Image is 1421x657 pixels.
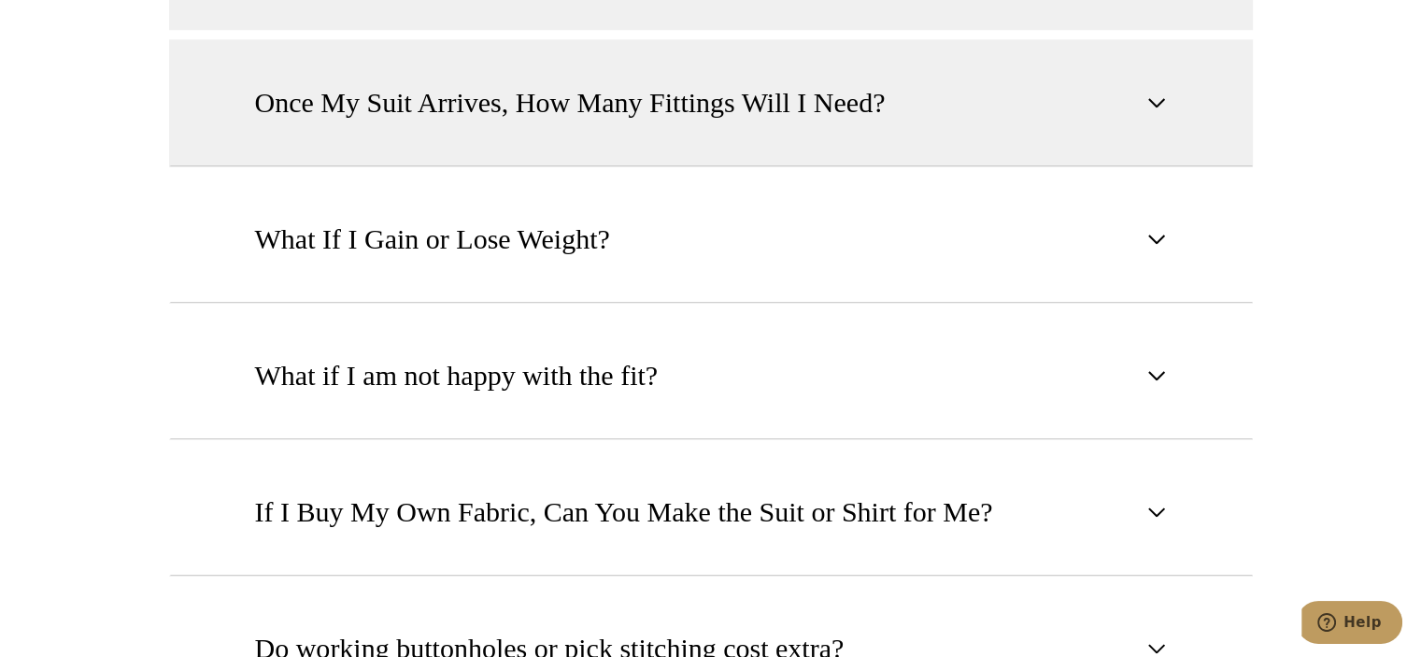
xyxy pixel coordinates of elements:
[255,355,659,396] span: What if I am not happy with the fit?
[169,176,1253,303] button: What If I Gain or Lose Weight?
[255,219,610,260] span: What If I Gain or Lose Weight?
[169,39,1253,166] button: Once My Suit Arrives, How Many Fittings Will I Need?
[169,312,1253,439] button: What if I am not happy with the fit?
[169,449,1253,576] button: If I Buy My Own Fabric, Can You Make the Suit or Shirt for Me?
[255,492,993,533] span: If I Buy My Own Fabric, Can You Make the Suit or Shirt for Me?
[1301,601,1402,648] iframe: Opens a widget where you can chat to one of our agents
[255,82,886,123] span: Once My Suit Arrives, How Many Fittings Will I Need?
